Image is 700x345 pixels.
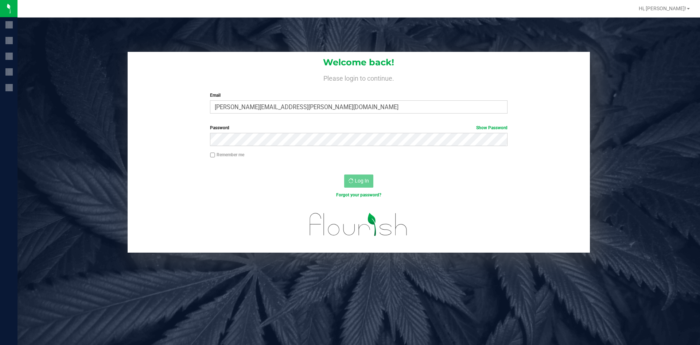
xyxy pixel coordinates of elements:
a: Show Password [476,125,507,130]
input: Remember me [210,153,215,158]
h1: Welcome back! [128,58,590,67]
span: Password [210,125,229,130]
span: Log In [355,178,369,184]
label: Remember me [210,152,244,158]
label: Email [210,92,507,99]
span: Hi, [PERSON_NAME]! [639,5,686,11]
h4: Please login to continue. [128,73,590,82]
button: Log In [344,175,373,188]
img: flourish_logo.svg [301,206,416,243]
a: Forgot your password? [336,192,381,198]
